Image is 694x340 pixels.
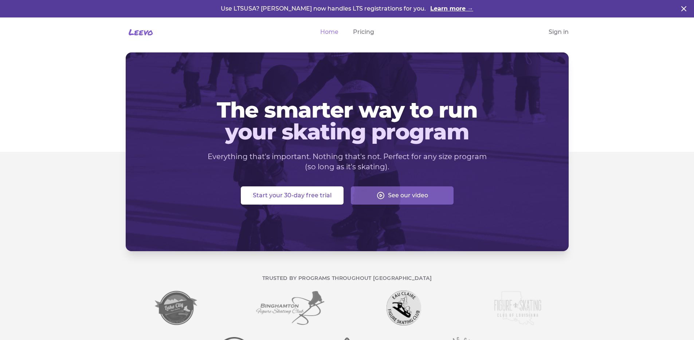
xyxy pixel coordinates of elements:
[221,5,427,12] span: Use LTSUSA? [PERSON_NAME] now handles LTS registrations for you.
[549,28,569,36] a: Sign in
[388,191,428,200] span: See our video
[137,99,557,121] span: The smarter way to run
[241,186,344,205] button: Start your 30-day free trial
[207,151,487,172] p: Everything that's important. Nothing that's not. Perfect for any size program (so long as it's sk...
[126,274,569,282] p: Trusted by programs throughout [GEOGRAPHIC_DATA]
[155,290,198,325] img: Lake City
[430,4,473,13] a: Learn more
[126,26,153,38] a: Leevo
[387,290,421,325] img: Eau Claire FSC
[137,121,557,143] span: your skating program
[320,28,338,36] a: Home
[353,28,374,36] a: Pricing
[493,290,542,325] img: FSC of LA
[467,5,473,12] span: →
[351,186,454,205] button: See our video
[255,290,325,325] img: Binghamton FSC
